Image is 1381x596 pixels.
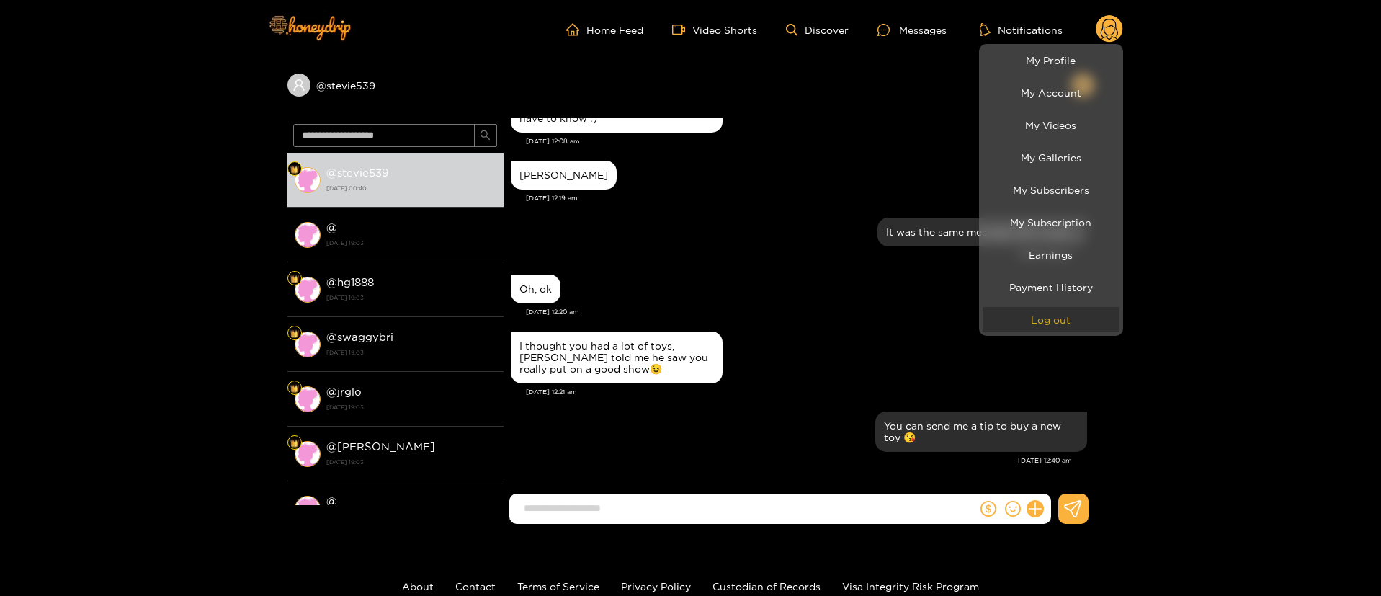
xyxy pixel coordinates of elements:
[983,177,1119,203] a: My Subscribers
[983,112,1119,138] a: My Videos
[983,307,1119,332] button: Log out
[983,210,1119,235] a: My Subscription
[983,80,1119,105] a: My Account
[983,275,1119,300] a: Payment History
[983,242,1119,267] a: Earnings
[983,145,1119,170] a: My Galleries
[983,48,1119,73] a: My Profile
